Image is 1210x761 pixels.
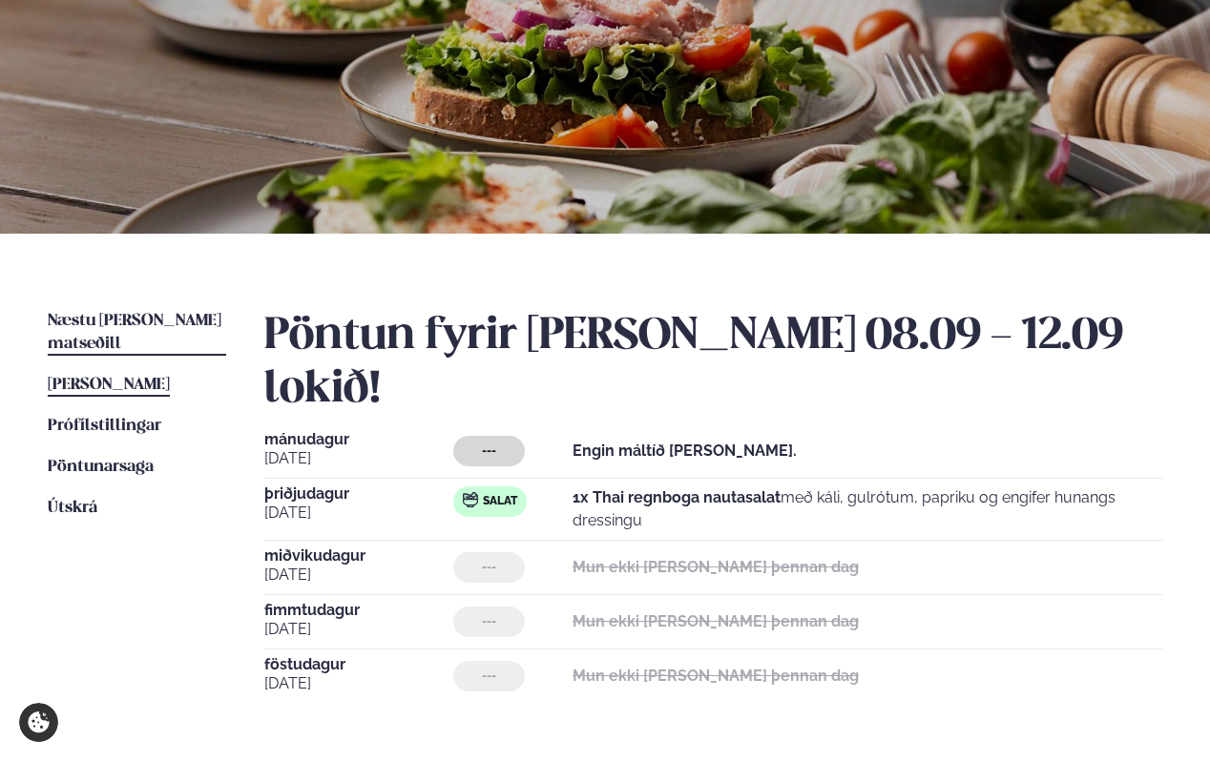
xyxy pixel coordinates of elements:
[264,672,453,695] span: [DATE]
[264,447,453,470] span: [DATE]
[264,432,453,447] span: mánudagur
[264,564,453,586] span: [DATE]
[573,488,781,506] strong: 1x Thai regnboga nautasalat
[48,313,221,352] span: Næstu [PERSON_NAME] matseðill
[264,310,1163,417] h2: Pöntun fyrir [PERSON_NAME] 08.09 - 12.09 lokið!
[573,558,859,576] strong: Mun ekki [PERSON_NAME] þennan dag
[19,703,58,742] a: Cookie settings
[48,459,154,475] span: Pöntunarsaga
[48,415,161,438] a: Prófílstillingar
[573,612,859,630] strong: Mun ekki [PERSON_NAME] þennan dag
[48,418,161,434] span: Prófílstillingar
[573,667,859,685] strong: Mun ekki [PERSON_NAME] þennan dag
[264,657,453,672] span: föstudagur
[48,456,154,479] a: Pöntunarsaga
[264,486,453,502] span: þriðjudagur
[463,492,478,507] img: salad.svg
[264,603,453,618] span: fimmtudagur
[48,374,170,397] a: [PERSON_NAME]
[482,443,496,459] span: ---
[573,442,797,460] strong: Engin máltíð [PERSON_NAME].
[48,377,170,393] span: [PERSON_NAME]
[482,668,496,684] span: ---
[573,486,1162,532] p: með káli, gulrótum, papriku og engifer hunangs dressingu
[48,310,226,356] a: Næstu [PERSON_NAME] matseðill
[48,497,97,520] a: Útskrá
[482,614,496,629] span: ---
[483,494,517,509] span: Salat
[264,618,453,641] span: [DATE]
[48,500,97,516] span: Útskrá
[264,548,453,564] span: miðvikudagur
[264,502,453,524] span: [DATE]
[482,560,496,575] span: ---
